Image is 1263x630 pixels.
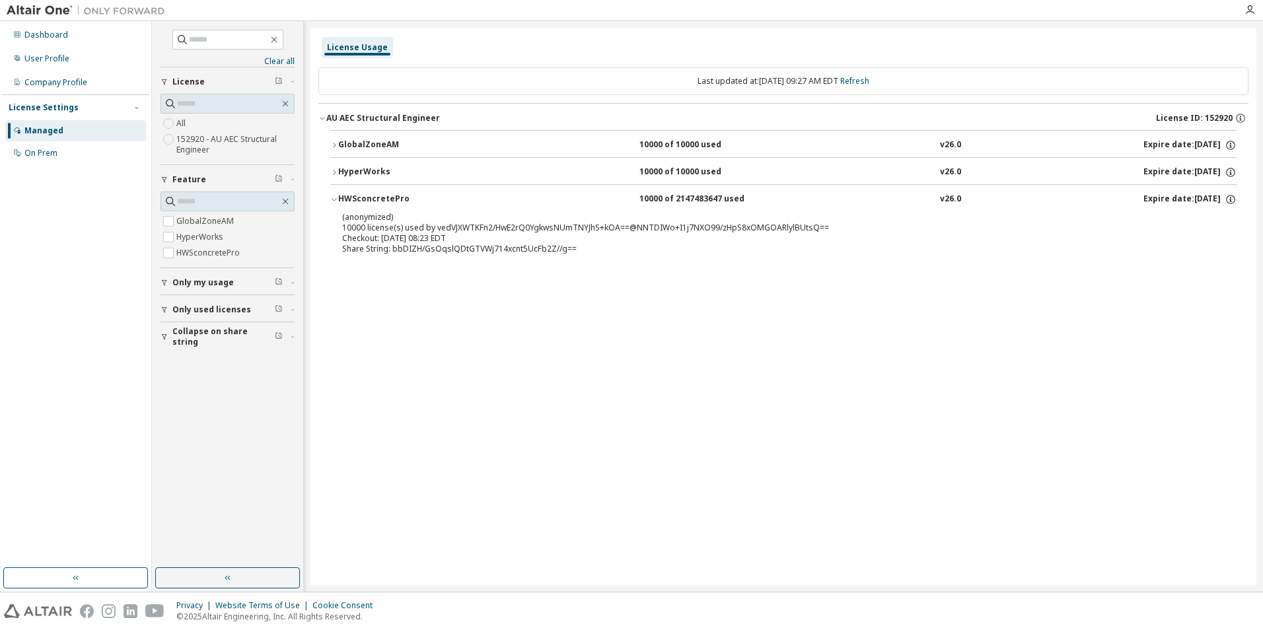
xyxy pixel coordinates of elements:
[318,104,1248,133] button: AU AEC Structural EngineerLicense ID: 152920
[172,326,275,347] span: Collapse on share string
[330,131,1237,160] button: GlobalZoneAM10000 of 10000 usedv26.0Expire date:[DATE]
[338,139,457,151] div: GlobalZoneAM
[275,277,283,288] span: Clear filter
[176,600,215,611] div: Privacy
[338,193,457,205] div: HWSconcretePro
[176,213,236,229] label: GlobalZoneAM
[327,42,388,53] div: License Usage
[161,322,295,351] button: Collapse on share string
[639,193,758,205] div: 10000 of 2147483647 used
[24,30,68,40] div: Dashboard
[161,165,295,194] button: Feature
[940,139,961,151] div: v26.0
[161,295,295,324] button: Only used licenses
[176,116,188,131] label: All
[275,174,283,185] span: Clear filter
[172,277,234,288] span: Only my usage
[80,604,94,618] img: facebook.svg
[330,158,1237,187] button: HyperWorks10000 of 10000 usedv26.0Expire date:[DATE]
[172,304,251,315] span: Only used licenses
[176,611,380,622] p: © 2025 Altair Engineering, Inc. All Rights Reserved.
[1143,166,1237,178] div: Expire date: [DATE]
[1156,113,1233,123] span: License ID: 152920
[342,211,1193,223] p: (anonymized)
[215,600,312,611] div: Website Terms of Use
[639,139,758,151] div: 10000 of 10000 used
[102,604,116,618] img: instagram.svg
[24,77,87,88] div: Company Profile
[940,193,961,205] div: v26.0
[342,233,1193,244] div: Checkout: [DATE] 08:23 EDT
[275,304,283,315] span: Clear filter
[161,268,295,297] button: Only my usage
[172,77,205,87] span: License
[176,131,295,158] label: 152920 - AU AEC Structural Engineer
[4,604,72,618] img: altair_logo.svg
[342,211,1193,233] div: 10000 license(s) used by vedVJXWTKFn2/HwE2rQ0YgkwsNUmTNYJhS+kOA==@NNTDIWo+I1j7NXO99/zHpS8xOMGOARl...
[24,53,69,64] div: User Profile
[176,229,226,245] label: HyperWorks
[326,113,440,123] div: AU AEC Structural Engineer
[338,166,457,178] div: HyperWorks
[840,75,869,87] a: Refresh
[1143,139,1237,151] div: Expire date: [DATE]
[172,174,206,185] span: Feature
[318,67,1248,95] div: Last updated at: [DATE] 09:27 AM EDT
[161,67,295,96] button: License
[940,166,961,178] div: v26.0
[9,102,79,113] div: License Settings
[330,185,1237,214] button: HWSconcretePro10000 of 2147483647 usedv26.0Expire date:[DATE]
[24,125,63,136] div: Managed
[176,245,242,261] label: HWSconcretePro
[1143,193,1237,205] div: Expire date: [DATE]
[145,604,164,618] img: youtube.svg
[275,77,283,87] span: Clear filter
[312,600,380,611] div: Cookie Consent
[639,166,758,178] div: 10000 of 10000 used
[124,604,137,618] img: linkedin.svg
[275,332,283,342] span: Clear filter
[24,148,57,158] div: On Prem
[7,4,172,17] img: Altair One
[161,56,295,67] a: Clear all
[342,244,1193,254] div: Share String: bbDIZH/GsOqslQDtGTVWj714xcnt5UcFb2Z//g==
